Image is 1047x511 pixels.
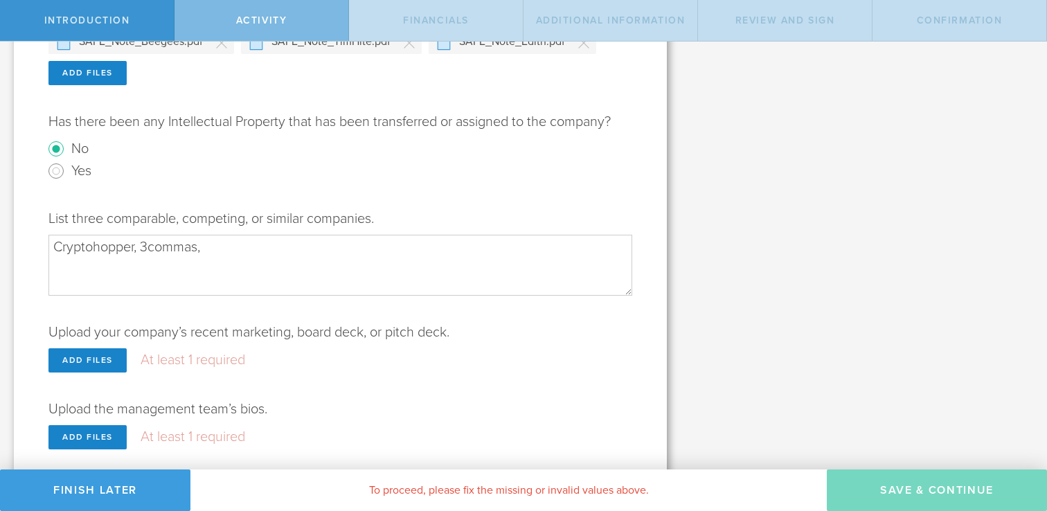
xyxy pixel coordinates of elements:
span: Financials [403,15,469,26]
label: Upload your company’s recent marketing, board deck, or pitch deck. [48,324,449,341]
div: Add files [48,425,127,449]
label: Upload the management team’s bios. [48,401,267,418]
span: Activity [236,15,287,26]
label: Yes [71,160,91,180]
a: SAFE_Note_Edith.pdf [436,34,565,51]
div: To proceed, please fix the missing or invalid values above. [190,469,827,511]
label: Has there been any Intellectual Property that has been transferred or assigned to the company? [48,114,611,130]
button: Save & Continue [827,469,1047,511]
label: At least 1 required [141,429,245,445]
p: SAFE_Note_Edith.pdf [459,34,565,50]
div: Add files [48,348,127,373]
label: No [71,138,89,158]
label: List three comparable, competing, or similar companies. [48,210,632,228]
a: SAFE_Note_TimHite.pdf [248,34,391,51]
a: SAFE_Note_Beegees.pdf [55,34,203,51]
span: Introduction [44,15,130,26]
label: At least 1 required [141,352,245,368]
div: Add files [48,61,127,85]
p: SAFE_Note_TimHite.pdf [271,34,391,50]
p: SAFE_Note_Beegees.pdf [79,34,203,50]
span: Confirmation [917,15,1003,26]
span: Review and Sign [735,15,835,26]
span: Additional Information [536,15,686,26]
iframe: Chat Widget [978,403,1047,469]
